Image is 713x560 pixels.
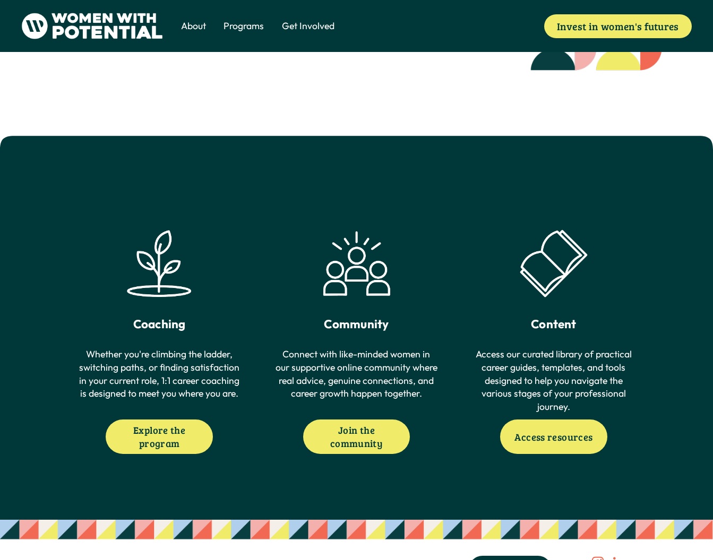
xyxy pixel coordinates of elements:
a: Access resources [500,419,607,454]
span: Programs [224,20,264,33]
a: folder dropdown [282,19,334,33]
strong: Coaching [133,317,186,331]
a: Join the community [303,419,410,454]
img: Women With Potential [21,13,163,39]
a: Invest in women's futures [544,14,692,38]
strong: Content [531,317,577,331]
a: Explore the program [106,419,212,454]
a: folder dropdown [224,19,264,33]
a: folder dropdown [181,19,206,33]
span: Get Involved [282,20,334,33]
span: About [181,20,206,33]
p: Whether you're climbing the ladder, switching paths, or finding satisfaction in your current role... [78,348,240,400]
strong: Community [324,317,389,331]
p: Access our curated library of practical career guides, templates, and tools designed to help you ... [472,348,635,413]
p: Connect with like-minded women in our supportive online community where real advice, genuine conn... [275,348,438,400]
